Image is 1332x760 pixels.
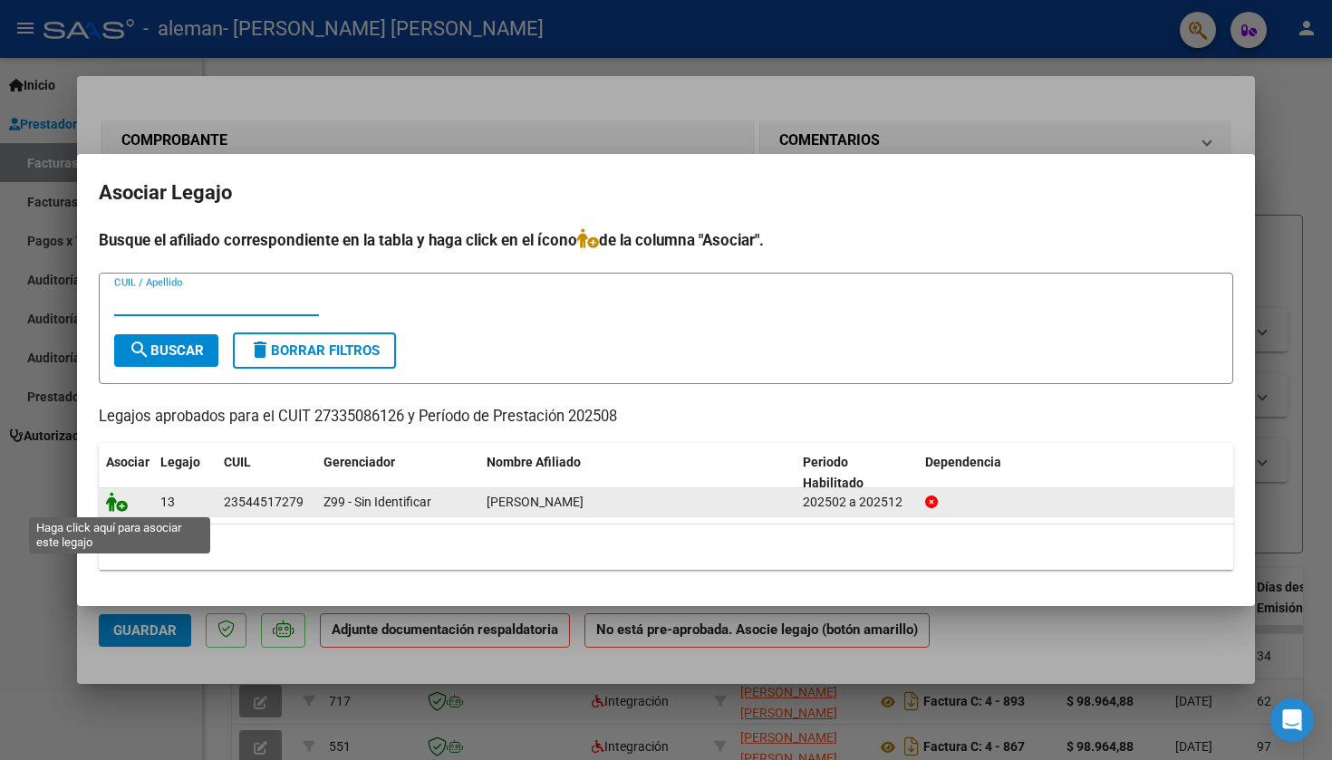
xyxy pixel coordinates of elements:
[99,228,1233,252] h4: Busque el afiliado correspondiente en la tabla y haga click en el ícono de la columna "Asociar".
[99,406,1233,428] p: Legajos aprobados para el CUIT 27335086126 y Período de Prestación 202508
[129,342,204,359] span: Buscar
[487,495,584,509] span: JAUREGUI JUAN MANUEL
[106,455,150,469] span: Asociar
[803,492,911,513] div: 202502 a 202512
[224,455,251,469] span: CUIL
[796,443,918,503] datatable-header-cell: Periodo Habilitado
[918,443,1234,503] datatable-header-cell: Dependencia
[249,342,380,359] span: Borrar Filtros
[249,339,271,361] mat-icon: delete
[160,455,200,469] span: Legajo
[323,455,395,469] span: Gerenciador
[217,443,316,503] datatable-header-cell: CUIL
[233,332,396,369] button: Borrar Filtros
[99,443,153,503] datatable-header-cell: Asociar
[925,455,1001,469] span: Dependencia
[487,455,581,469] span: Nombre Afiliado
[803,455,864,490] span: Periodo Habilitado
[1270,698,1314,742] div: Open Intercom Messenger
[99,176,1233,210] h2: Asociar Legajo
[114,334,218,367] button: Buscar
[129,339,150,361] mat-icon: search
[316,443,479,503] datatable-header-cell: Gerenciador
[153,443,217,503] datatable-header-cell: Legajo
[224,492,304,513] div: 23544517279
[323,495,431,509] span: Z99 - Sin Identificar
[160,495,175,509] span: 13
[99,524,1233,570] div: 1 registros
[479,443,796,503] datatable-header-cell: Nombre Afiliado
